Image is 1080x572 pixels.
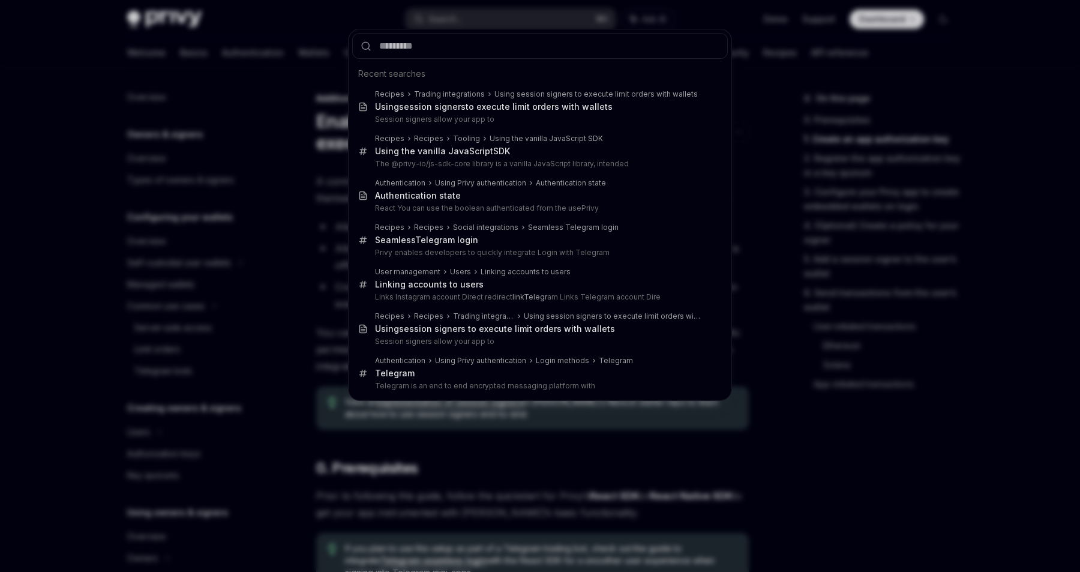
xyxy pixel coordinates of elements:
[493,146,510,156] b: SDK
[375,235,478,245] div: Seamless
[375,279,484,290] div: Linking accounts to users
[414,89,485,99] div: Trading integrations
[375,190,461,201] div: tion state
[375,190,421,200] b: Authentica
[375,134,404,143] div: Recipes
[399,101,466,112] b: session signers
[375,223,404,232] div: Recipes
[399,324,461,334] b: session signer
[536,356,589,366] div: Login methods
[375,356,425,366] div: Authentication
[358,68,425,80] span: Recent searches
[375,267,440,277] div: User management
[453,134,480,143] div: Tooling
[490,134,603,143] div: Using the vanilla JavaScript SDK
[512,292,547,301] b: linkTelegr
[375,292,703,302] p: Links Instagram account Direct redirect am Links Telegram account Dire
[524,312,703,321] div: Using session signers to execute limit orders with wallets
[375,248,703,257] p: Privy enables developers to quickly integrate Login with Telegram
[414,312,443,321] div: Recipes
[375,146,510,157] div: Using the vanilla JavaScript
[375,337,703,346] p: Session signers allow your app to
[536,178,606,188] div: Authentication state
[435,356,526,366] div: Using Privy authentication
[375,178,425,188] div: Authentication
[599,356,633,366] div: Telegram
[494,89,698,99] div: Using session signers to execute limit orders with wallets
[450,267,471,277] div: Users
[481,267,571,277] div: Linking accounts to users
[375,324,615,334] div: Using s to execute limit orders with wallets
[453,223,518,232] div: Social integrations
[375,312,404,321] div: Recipes
[414,134,443,143] div: Recipes
[375,101,613,112] div: Using to execute limit orders with wallets
[375,115,703,124] p: Session signers allow your app to
[375,368,415,378] b: Telegram
[435,178,526,188] div: Using Privy authentication
[414,223,443,232] div: Recipes
[375,159,703,169] p: The @privy-io/js-sdk-core library is a vanilla JavaScript library, intended
[528,223,619,232] div: Seamless Telegram login
[375,381,703,391] p: Telegram is an end to end encrypted messaging platform with
[375,89,404,99] div: Recipes
[453,312,514,321] div: Trading integrations
[415,235,478,245] b: Telegram login
[375,203,703,213] p: React You can use the boolean authenticated from the usePrivy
